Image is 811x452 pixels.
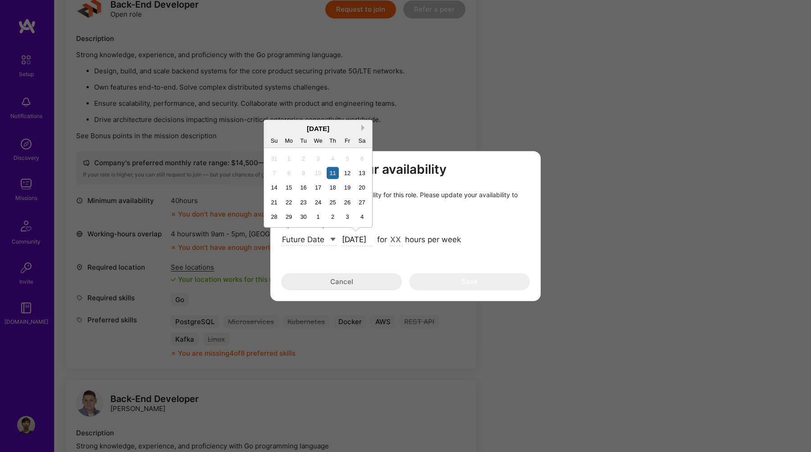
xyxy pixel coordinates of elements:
div: Choose Friday, September 19th, 2025 [341,181,353,194]
div: We [312,134,324,146]
div: Not available Wednesday, September 10th, 2025 [312,167,324,179]
div: Choose Wednesday, September 24th, 2025 [312,196,324,208]
div: Not available Friday, September 5th, 2025 [341,152,353,164]
div: Not available Tuesday, September 2nd, 2025 [297,152,310,164]
div: Not available Tuesday, September 9th, 2025 [297,167,310,179]
div: Choose Sunday, September 21st, 2025 [268,196,280,208]
div: Choose Friday, October 3rd, 2025 [341,211,353,223]
div: Su [268,134,280,146]
div: Choose Tuesday, September 23rd, 2025 [297,196,310,208]
input: XX [389,234,403,246]
div: Choose Tuesday, September 30th, 2025 [297,211,310,223]
div: Choose Monday, September 29th, 2025 [283,211,295,223]
div: Choose Friday, September 12th, 2025 [341,167,353,179]
div: Choose Sunday, September 14th, 2025 [268,181,280,194]
div: Not available Sunday, September 7th, 2025 [268,167,280,179]
div: Choose Saturday, September 27th, 2025 [356,196,368,208]
div: Tu [297,134,310,146]
button: Next Month [361,125,368,131]
div: Not available Saturday, September 6th, 2025 [356,152,368,164]
button: Save [409,273,530,290]
div: Choose Thursday, September 25th, 2025 [327,196,339,208]
h3: Please edit your availability [281,162,530,177]
div: My availability [281,219,530,229]
div: Choose Thursday, October 2nd, 2025 [327,211,339,223]
div: Choose Saturday, September 13th, 2025 [356,167,368,179]
button: Cancel [281,273,402,290]
div: Not available Monday, September 1st, 2025 [283,152,295,164]
div: Sa [356,134,368,146]
div: You don’t have enough availability for this role. Please update your availability to continue. [281,190,530,208]
div: modal [270,151,541,301]
div: Choose Tuesday, September 16th, 2025 [297,181,310,194]
div: Choose Sunday, September 28th, 2025 [268,211,280,223]
div: Choose Saturday, October 4th, 2025 [356,211,368,223]
div: Not available Thursday, September 11th, 2025 [327,167,339,179]
div: Choose Monday, September 22nd, 2025 [283,196,295,208]
div: Choose Monday, September 15th, 2025 [283,181,295,194]
div: Th [327,134,339,146]
div: for hours per week [377,234,461,246]
div: Fr [341,134,353,146]
div: [DATE] [264,124,372,133]
div: Not available Wednesday, September 3rd, 2025 [312,152,324,164]
div: Not available Monday, September 8th, 2025 [283,167,295,179]
div: Mo [283,134,295,146]
div: month 2025-09 [267,151,369,224]
div: Choose Wednesday, October 1st, 2025 [312,211,324,223]
div: Choose Saturday, September 20th, 2025 [356,181,368,194]
div: Choose Friday, September 26th, 2025 [341,196,353,208]
div: Not available Sunday, August 31st, 2025 [268,152,280,164]
div: Not available Thursday, September 4th, 2025 [327,152,339,164]
div: Choose Wednesday, September 17th, 2025 [312,181,324,194]
div: Choose Thursday, September 18th, 2025 [327,181,339,194]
